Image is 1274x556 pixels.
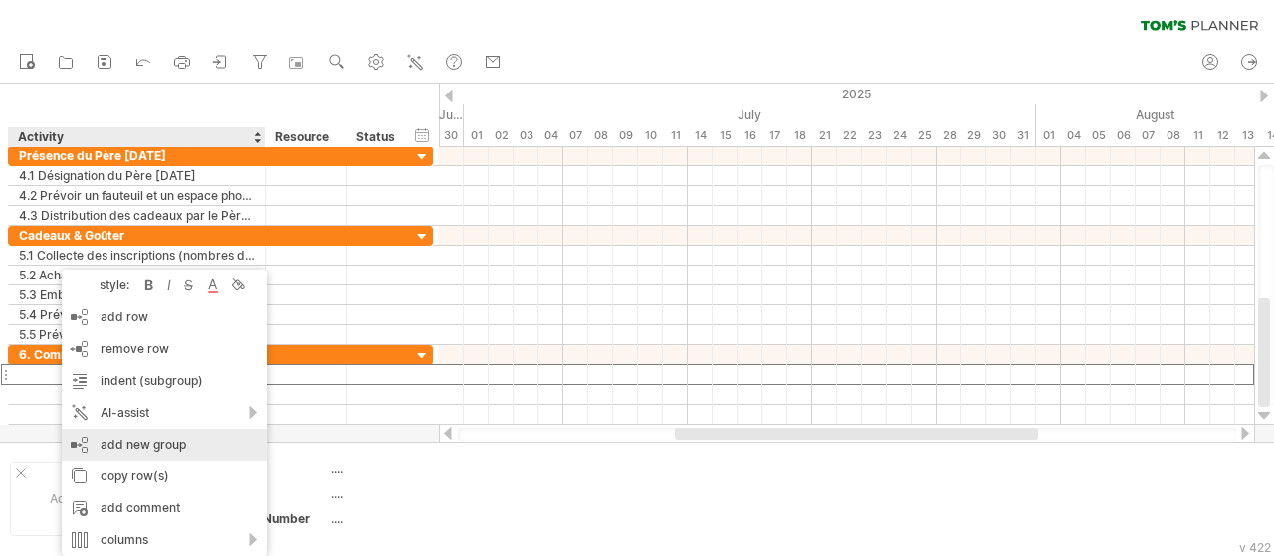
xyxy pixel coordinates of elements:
div: AI-assist [62,397,267,429]
div: Wednesday, 13 August 2025 [1235,125,1260,146]
div: columns [62,524,267,556]
div: Tuesday, 8 July 2025 [588,125,613,146]
div: Monday, 14 July 2025 [688,125,713,146]
div: Wednesday, 16 July 2025 [738,125,762,146]
div: Friday, 11 July 2025 [663,125,688,146]
span: remove row [101,341,169,356]
div: Thursday, 10 July 2025 [638,125,663,146]
div: 5.3 Emballage des cadeaux et étiquetage [19,285,255,304]
div: Tuesday, 29 July 2025 [961,125,986,146]
div: 5.2 Achat/commande des cadeaux par tranche d’âge [19,266,255,284]
div: Monday, 4 August 2025 [1061,125,1086,146]
div: 5.4 Prévoir un goûter festif (nourriture, boissons) [19,305,255,324]
div: Friday, 18 July 2025 [787,125,812,146]
div: 5.5 Prévoir un nombre suffisant de vaisselle [19,325,255,344]
div: copy row(s) [62,461,267,492]
div: Resource [275,127,335,147]
div: Cadeaux & Goûter [19,226,255,245]
div: Monday, 21 July 2025 [812,125,837,146]
div: Friday, 4 July 2025 [538,125,563,146]
div: Thursday, 3 July 2025 [514,125,538,146]
div: 6. Communication [19,345,255,364]
div: Tuesday, 5 August 2025 [1086,125,1111,146]
div: Tuesday, 12 August 2025 [1210,125,1235,146]
div: .... [331,510,499,527]
div: Thursday, 31 July 2025 [1011,125,1036,146]
div: Tuesday, 1 July 2025 [464,125,489,146]
div: Project Number [218,510,327,527]
div: Wednesday, 6 August 2025 [1111,125,1136,146]
div: Add your own logo [10,462,196,536]
div: v 422 [1239,540,1271,555]
div: add comment [62,492,267,524]
div: Tuesday, 22 July 2025 [837,125,862,146]
div: Monday, 28 July 2025 [937,125,961,146]
div: Monday, 30 June 2025 [439,125,464,146]
div: Activity [18,127,254,147]
div: Date: [218,485,327,502]
div: Wednesday, 9 July 2025 [613,125,638,146]
div: Thursday, 7 August 2025 [1136,125,1161,146]
div: add new group [62,429,267,461]
div: July 2025 [464,104,1036,125]
div: 4.2 Prévoir un fauteuil et un espace photo dédiée [19,186,255,205]
div: Wednesday, 23 July 2025 [862,125,887,146]
div: Monday, 7 July 2025 [563,125,588,146]
div: Friday, 25 July 2025 [912,125,937,146]
div: Status [356,127,400,147]
div: add row [62,301,267,333]
div: 4.1 Désignation du Père [DATE] [19,166,255,185]
div: Friday, 1 August 2025 [1036,125,1061,146]
div: Wednesday, 2 July 2025 [489,125,514,146]
div: Thursday, 17 July 2025 [762,125,787,146]
div: Thursday, 24 July 2025 [887,125,912,146]
div: .... [331,461,499,477]
div: .... [331,485,499,502]
div: Présence du Père [DATE] [19,146,255,165]
div: Monday, 11 August 2025 [1185,125,1210,146]
div: style: [70,278,139,292]
div: Project: [218,461,327,477]
div: 4.3 Distribution des cadeaux par le Père [DATE] [19,206,255,225]
div: Tuesday, 15 July 2025 [713,125,738,146]
div: Friday, 8 August 2025 [1161,125,1185,146]
div: 5.1 Collecte des inscriptions (nombres d’enfants, âge) [19,246,255,265]
div: Wednesday, 30 July 2025 [986,125,1011,146]
div: indent (subgroup) [62,365,267,397]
